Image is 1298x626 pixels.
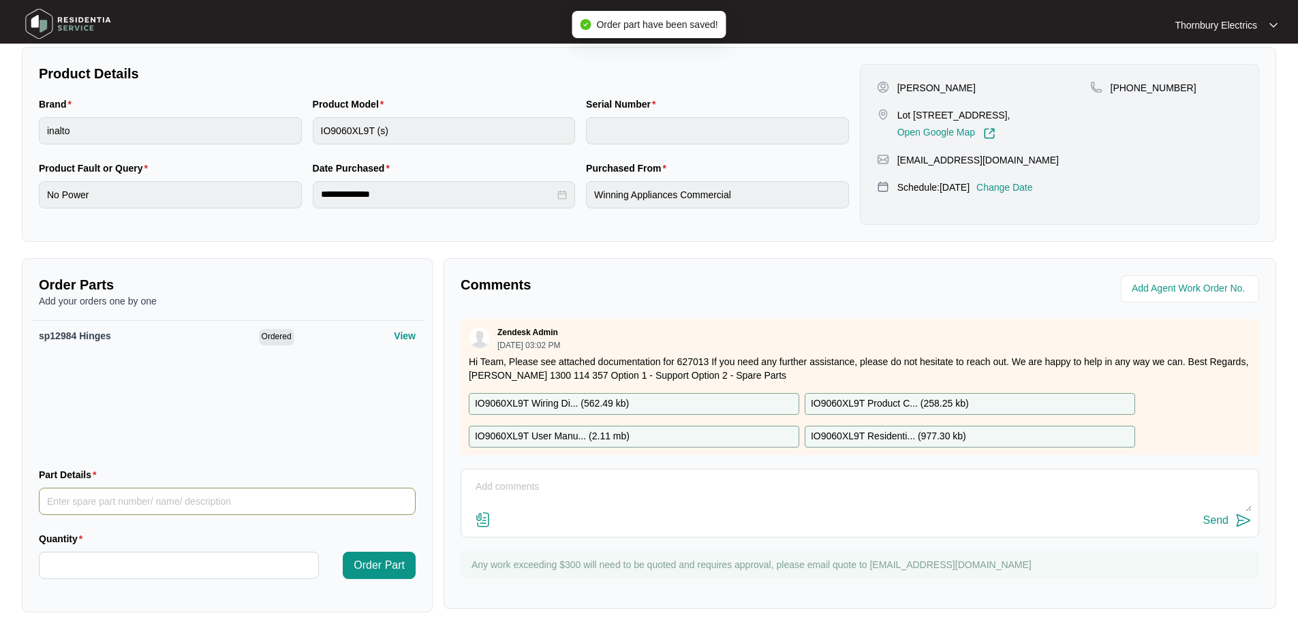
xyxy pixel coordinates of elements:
[475,396,629,411] p: IO9060XL9T Wiring Di... ( 562.49 kb )
[1203,512,1252,530] button: Send
[39,181,302,208] input: Product Fault or Query
[897,127,995,140] a: Open Google Map
[897,81,976,95] p: [PERSON_NAME]
[1090,81,1102,93] img: map-pin
[461,275,850,294] p: Comments
[259,329,294,345] span: Ordered
[1269,22,1278,29] img: dropdown arrow
[877,153,889,166] img: map-pin
[313,117,576,144] input: Product Model
[596,19,717,30] span: Order part have been saved!
[39,64,849,83] p: Product Details
[1111,81,1196,95] p: [PHONE_NUMBER]
[1203,514,1229,527] div: Send
[586,117,849,144] input: Serial Number
[394,329,416,343] p: View
[897,153,1059,167] p: [EMAIL_ADDRESS][DOMAIN_NAME]
[39,97,77,111] label: Brand
[497,327,558,338] p: Zendesk Admin
[877,81,889,93] img: user-pin
[469,328,490,348] img: user.svg
[976,181,1033,194] p: Change Date
[1132,281,1251,297] input: Add Agent Work Order No.
[39,117,302,144] input: Brand
[877,108,889,121] img: map-pin
[40,552,318,578] input: Quantity
[475,429,630,444] p: IO9060XL9T User Manu... ( 2.11 mb )
[897,181,970,194] p: Schedule: [DATE]
[811,429,966,444] p: IO9060XL9T Residenti... ( 977.30 kb )
[586,97,661,111] label: Serial Number
[321,187,555,202] input: Date Purchased
[354,557,405,574] span: Order Part
[39,294,416,308] p: Add your orders one by one
[39,488,416,515] input: Part Details
[313,97,390,111] label: Product Model
[497,341,560,349] p: [DATE] 03:02 PM
[39,330,111,341] span: sp12984 Hinges
[877,181,889,193] img: map-pin
[39,275,416,294] p: Order Parts
[39,468,102,482] label: Part Details
[472,558,1252,572] p: Any work exceeding $300 will need to be quoted and requires approval, please email quote to [EMAI...
[39,161,153,175] label: Product Fault or Query
[343,552,416,579] button: Order Part
[580,19,591,30] span: check-circle
[469,355,1251,382] p: Hi Team, Please see attached documentation for 627013 If you need any further assistance, please ...
[897,108,1010,122] p: Lot [STREET_ADDRESS],
[20,3,116,44] img: residentia service logo
[475,512,491,528] img: file-attachment-doc.svg
[586,181,849,208] input: Purchased From
[983,127,995,140] img: Link-External
[313,161,395,175] label: Date Purchased
[1175,18,1257,32] p: Thornbury Electrics
[39,532,88,546] label: Quantity
[811,396,969,411] p: IO9060XL9T Product C... ( 258.25 kb )
[586,161,672,175] label: Purchased From
[1235,512,1252,529] img: send-icon.svg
